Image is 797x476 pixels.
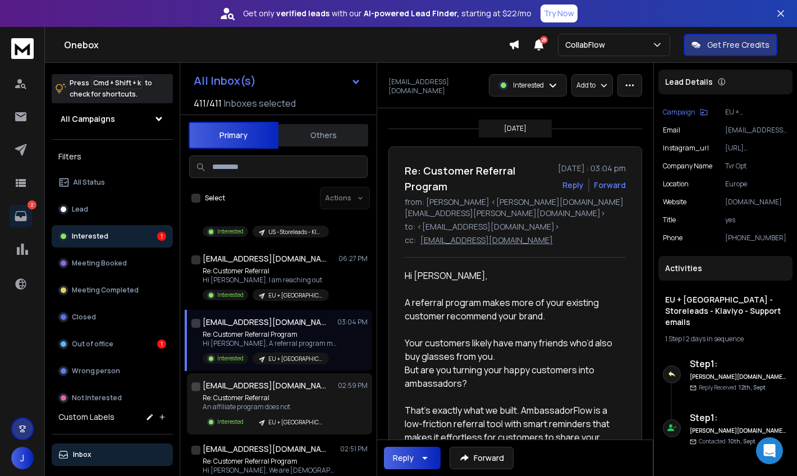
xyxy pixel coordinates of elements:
[185,70,370,92] button: All Inbox(s)
[405,196,626,219] p: from: [PERSON_NAME] <[PERSON_NAME][DOMAIN_NAME][EMAIL_ADDRESS][PERSON_NAME][DOMAIN_NAME]>
[690,373,788,381] h6: [PERSON_NAME][DOMAIN_NAME][EMAIL_ADDRESS][PERSON_NAME][DOMAIN_NAME]
[10,205,32,227] a: 2
[388,77,482,95] p: [EMAIL_ADDRESS][DOMAIN_NAME]
[541,4,578,22] button: Try Now
[243,8,532,19] p: Get only with our starting at $22/mo
[576,81,596,90] p: Add to
[58,411,114,423] h3: Custom Labels
[663,162,712,171] p: Company Name
[405,235,416,246] p: cc:
[52,306,173,328] button: Closed
[663,144,709,153] p: instagram_url
[52,149,173,164] h3: Filters
[52,108,173,130] button: All Campaigns
[562,180,584,191] button: Reply
[690,411,788,424] h6: Step 1 :
[73,450,91,459] p: Inbox
[52,387,173,409] button: Not Interested
[52,171,173,194] button: All Status
[393,452,414,464] div: Reply
[268,355,322,363] p: EU + [GEOGRAPHIC_DATA] - Storeleads - Klaviyo - Support emails
[739,383,766,391] span: 12th, Sept
[203,253,326,264] h1: [EMAIL_ADDRESS][DOMAIN_NAME]
[203,330,337,339] p: Re: Customer Referral Program
[72,286,139,295] p: Meeting Completed
[405,221,626,232] p: to: <[EMAIL_ADDRESS][DOMAIN_NAME]>
[728,437,755,445] span: 10th, Sept
[338,381,368,390] p: 02:59 PM
[73,178,105,187] p: All Status
[203,443,326,455] h1: [EMAIL_ADDRESS][DOMAIN_NAME]
[189,122,278,149] button: Primary
[450,447,514,469] button: Forward
[72,340,113,349] p: Out of office
[665,294,786,328] h1: EU + [GEOGRAPHIC_DATA] - Storeleads - Klaviyo - Support emails
[52,443,173,466] button: Inbox
[663,126,680,135] p: Email
[194,97,222,110] span: 411 / 411
[690,427,788,435] h6: [PERSON_NAME][DOMAIN_NAME][EMAIL_ADDRESS][PERSON_NAME][DOMAIN_NAME]
[725,198,788,207] p: [DOMAIN_NAME]
[11,447,34,469] button: J
[72,367,120,376] p: Wrong person
[725,108,788,117] p: EU + [GEOGRAPHIC_DATA] - Storeleads - Klaviyo - Support emails
[686,334,744,344] span: 2 days in sequence
[725,162,788,171] p: Tvr Opt
[725,180,788,189] p: Europe
[405,404,617,471] div: That’s exactly what we built. AmbassadorFlow is a low-friction referral tool with smart reminders...
[203,466,337,475] p: Hi [PERSON_NAME], We are [DEMOGRAPHIC_DATA], but
[52,198,173,221] button: Lead
[268,291,322,300] p: EU + [GEOGRAPHIC_DATA] - Storeleads - Klaviyo - Support emails
[725,234,788,242] p: [PHONE_NUMBER]
[405,363,617,390] div: But are you turning your happy customers into ambassadors?
[72,205,88,214] p: Lead
[217,354,244,363] p: Interested
[513,81,544,90] p: Interested
[52,333,173,355] button: Out of office1
[91,76,143,89] span: Cmd + Shift + k
[699,383,766,392] p: Reply Received
[558,163,626,174] p: [DATE] : 03:04 pm
[684,34,777,56] button: Get Free Credits
[203,402,329,411] p: An affiliate program does not
[52,279,173,301] button: Meeting Completed
[725,144,788,153] p: [URL][DOMAIN_NAME]
[384,447,441,469] button: Reply
[340,445,368,454] p: 02:51 PM
[64,38,509,52] h1: Onebox
[52,360,173,382] button: Wrong person
[205,194,225,203] label: Select
[707,39,769,51] p: Get Free Credits
[540,36,548,44] span: 28
[544,8,574,19] p: Try Now
[72,259,127,268] p: Meeting Booked
[203,317,326,328] h1: [EMAIL_ADDRESS][DOMAIN_NAME]
[72,232,108,241] p: Interested
[663,198,686,207] p: website
[663,108,708,117] button: Campaign
[70,77,152,100] p: Press to check for shortcuts.
[504,124,526,133] p: [DATE]
[278,123,368,148] button: Others
[194,75,256,86] h1: All Inbox(s)
[665,76,713,88] p: Lead Details
[157,232,166,241] div: 1
[420,235,553,246] p: [EMAIL_ADDRESS][DOMAIN_NAME]
[52,252,173,274] button: Meeting Booked
[663,108,695,117] p: Campaign
[72,313,96,322] p: Closed
[268,418,322,427] p: EU + [GEOGRAPHIC_DATA] - Storeleads - Klaviyo - Support emails
[224,97,296,110] h3: Inboxes selected
[157,340,166,349] div: 1
[663,234,683,242] p: Phone
[699,437,755,446] p: Contacted
[61,113,115,125] h1: All Campaigns
[756,437,783,464] div: Open Intercom Messenger
[565,39,610,51] p: CollabFlow
[725,126,788,135] p: [EMAIL_ADDRESS][DOMAIN_NAME]
[217,227,244,236] p: Interested
[28,200,36,209] p: 2
[217,418,244,426] p: Interested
